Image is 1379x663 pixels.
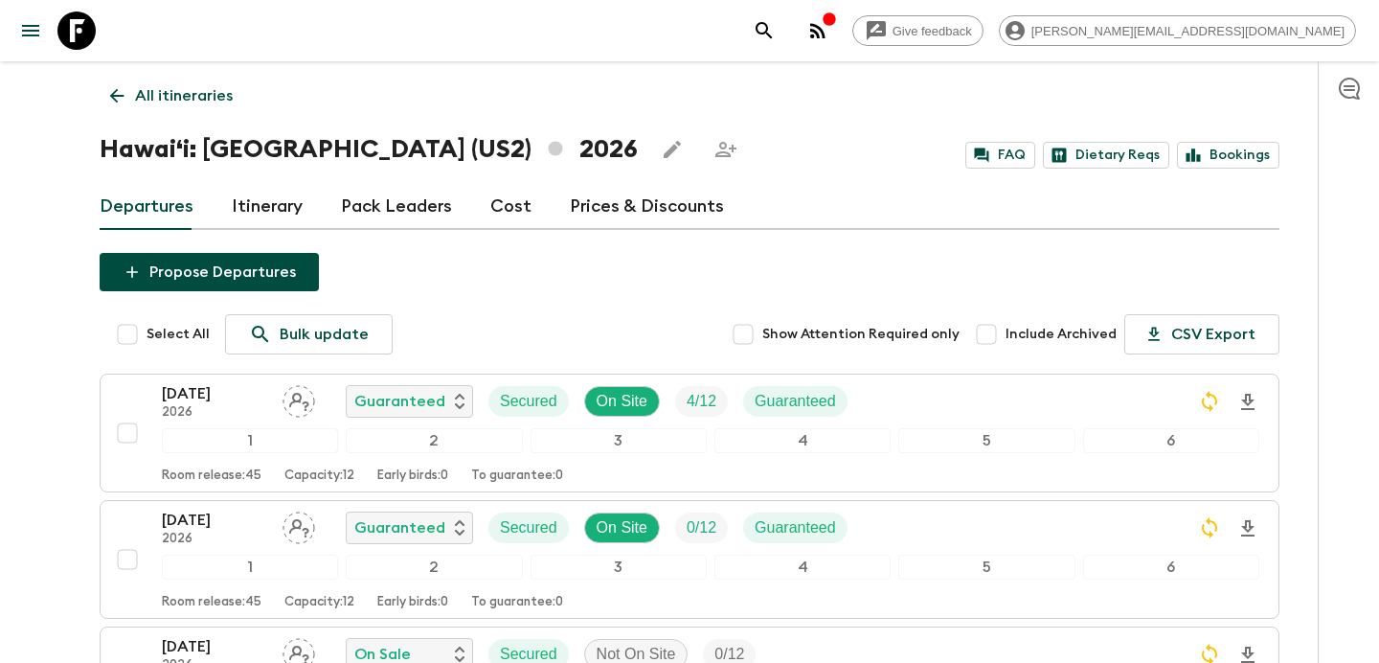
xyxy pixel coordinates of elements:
[162,555,338,580] div: 1
[1083,555,1259,580] div: 6
[100,77,243,115] a: All itineraries
[531,428,707,453] div: 3
[1083,428,1259,453] div: 6
[1236,517,1259,540] svg: Download Onboarding
[162,382,267,405] p: [DATE]
[341,184,452,230] a: Pack Leaders
[283,391,315,406] span: Assign pack leader
[162,595,261,610] p: Room release: 45
[162,532,267,547] p: 2026
[755,390,836,413] p: Guaranteed
[471,469,563,484] p: To guarantee: 0
[100,500,1279,619] button: [DATE]2026Assign pack leaderGuaranteedSecuredOn SiteTrip FillGuaranteed123456Room release:45Capac...
[755,516,836,539] p: Guaranteed
[100,253,319,291] button: Propose Departures
[965,142,1035,169] a: FAQ
[471,595,563,610] p: To guarantee: 0
[162,428,338,453] div: 1
[852,15,983,46] a: Give feedback
[147,325,210,344] span: Select All
[1021,24,1355,38] span: [PERSON_NAME][EMAIL_ADDRESS][DOMAIN_NAME]
[135,84,233,107] p: All itineraries
[714,428,891,453] div: 4
[1124,314,1279,354] button: CSV Export
[162,469,261,484] p: Room release: 45
[284,469,354,484] p: Capacity: 12
[488,513,569,543] div: Secured
[762,325,960,344] span: Show Attention Required only
[354,390,445,413] p: Guaranteed
[1006,325,1117,344] span: Include Archived
[225,314,393,354] a: Bulk update
[687,516,716,539] p: 0 / 12
[283,517,315,533] span: Assign pack leader
[898,555,1074,580] div: 5
[653,130,691,169] button: Edit this itinerary
[687,390,716,413] p: 4 / 12
[999,15,1356,46] div: [PERSON_NAME][EMAIL_ADDRESS][DOMAIN_NAME]
[882,24,983,38] span: Give feedback
[500,390,557,413] p: Secured
[898,428,1074,453] div: 5
[346,428,522,453] div: 2
[100,374,1279,492] button: [DATE]2026Assign pack leaderGuaranteedSecuredOn SiteTrip FillGuaranteed123456Room release:45Capac...
[1236,391,1259,414] svg: Download Onboarding
[1198,390,1221,413] svg: Sync Required - Changes detected
[162,635,267,658] p: [DATE]
[675,386,728,417] div: Trip Fill
[675,513,728,543] div: Trip Fill
[162,509,267,532] p: [DATE]
[707,130,745,169] span: Share this itinerary
[488,386,569,417] div: Secured
[283,644,315,659] span: Assign pack leader
[100,130,638,169] h1: Hawaiʻi: [GEOGRAPHIC_DATA] (US2) 2026
[714,555,891,580] div: 4
[597,516,647,539] p: On Site
[570,184,724,230] a: Prices & Discounts
[1198,516,1221,539] svg: Sync Required - Changes detected
[597,390,647,413] p: On Site
[1177,142,1279,169] a: Bookings
[500,516,557,539] p: Secured
[584,513,660,543] div: On Site
[354,516,445,539] p: Guaranteed
[1043,142,1169,169] a: Dietary Reqs
[100,184,193,230] a: Departures
[377,469,448,484] p: Early birds: 0
[162,405,267,421] p: 2026
[584,386,660,417] div: On Site
[284,595,354,610] p: Capacity: 12
[745,11,783,50] button: search adventures
[280,323,369,346] p: Bulk update
[346,555,522,580] div: 2
[531,555,707,580] div: 3
[377,595,448,610] p: Early birds: 0
[490,184,531,230] a: Cost
[232,184,303,230] a: Itinerary
[11,11,50,50] button: menu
